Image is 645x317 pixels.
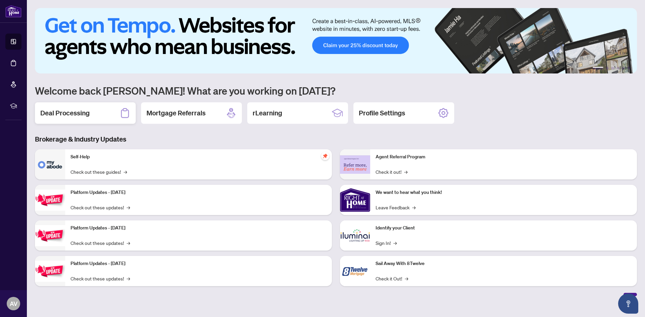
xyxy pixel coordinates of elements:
[253,108,282,118] h2: rLearning
[71,153,327,161] p: Self-Help
[376,239,397,247] a: Sign In!→
[71,168,127,175] a: Check out these guides!→
[404,168,407,175] span: →
[5,5,21,17] img: logo
[35,84,637,97] h1: Welcome back [PERSON_NAME]! What are you working on [DATE]?
[622,67,625,69] button: 5
[376,189,632,196] p: We want to hear what you think!
[628,67,630,69] button: 6
[593,67,603,69] button: 1
[40,108,90,118] h2: Deal Processing
[71,224,327,232] p: Platform Updates - [DATE]
[618,294,638,314] button: Open asap
[321,152,329,160] span: pushpin
[35,8,637,73] img: Slide 0
[127,239,130,247] span: →
[10,299,17,308] span: AV
[71,239,130,247] a: Check out these updates!→
[359,108,405,118] h2: Profile Settings
[340,220,370,251] img: Identify your Client
[71,260,327,267] p: Platform Updates - [DATE]
[376,224,632,232] p: Identify your Client
[617,67,619,69] button: 4
[127,204,130,211] span: →
[376,153,632,161] p: Agent Referral Program
[340,256,370,286] img: Sail Away With 8Twelve
[71,204,130,211] a: Check out these updates!→
[71,275,130,282] a: Check out these updates!→
[376,204,416,211] a: Leave Feedback→
[393,239,397,247] span: →
[412,204,416,211] span: →
[146,108,206,118] h2: Mortgage Referrals
[35,225,65,246] img: Platform Updates - July 8, 2025
[376,168,407,175] a: Check it out!→
[340,185,370,215] img: We want to hear what you think!
[35,149,65,179] img: Self-Help
[35,190,65,211] img: Platform Updates - July 21, 2025
[127,275,130,282] span: →
[376,260,632,267] p: Sail Away With 8Twelve
[71,189,327,196] p: Platform Updates - [DATE]
[376,275,408,282] a: Check it Out!→
[340,155,370,174] img: Agent Referral Program
[405,275,408,282] span: →
[611,67,614,69] button: 3
[35,261,65,282] img: Platform Updates - June 23, 2025
[606,67,609,69] button: 2
[124,168,127,175] span: →
[35,135,637,144] h3: Brokerage & Industry Updates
